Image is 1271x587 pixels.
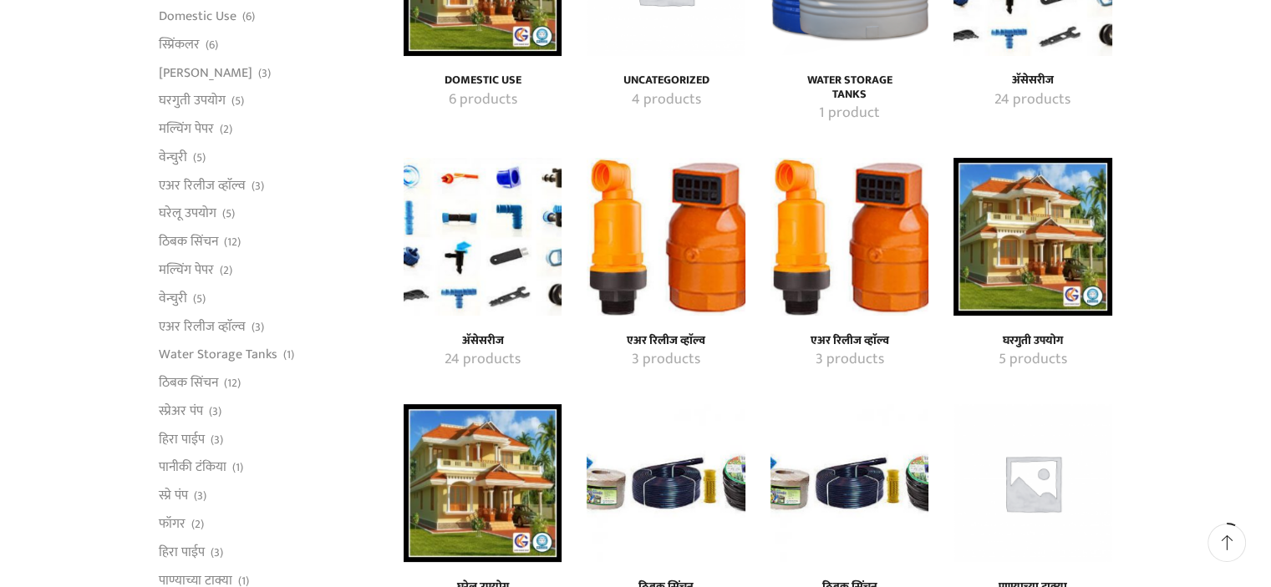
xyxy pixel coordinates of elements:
span: (2) [220,121,232,138]
a: एअर रिलीज व्हाॅल्व [159,171,246,200]
a: Visit product category एअर रिलीज व्हाॅल्व [789,334,910,348]
a: Visit product category अ‍ॅसेसरीज [422,334,543,348]
a: घरेलू उपयोग [159,200,216,228]
a: Visit product category एअर रिलीज व्हाॅल्व [587,158,745,316]
a: Visit product category Water Storage Tanks [789,73,910,102]
h4: Domestic Use [422,73,543,88]
a: घरगुती उपयोग [159,87,226,115]
mark: 5 products [999,349,1067,371]
span: (1) [283,347,294,363]
a: मल्चिंग पेपर [159,115,214,144]
h4: Uncategorized [605,73,726,88]
mark: 6 products [449,89,517,111]
a: स्प्रेअर पंप [159,397,203,425]
a: Visit product category घरगुती उपयोग [972,334,1093,348]
span: (6) [242,8,255,25]
a: Visit product category अ‍ॅसेसरीज [422,349,543,371]
span: (5) [222,205,235,222]
mark: 1 product [819,103,880,124]
a: Visit product category Uncategorized [605,89,726,111]
span: (3) [252,178,264,195]
a: Visit product category Uncategorized [605,73,726,88]
img: घरेलू उपयोग [404,404,562,562]
img: ठिबक सिंचन [587,404,745,562]
h4: अ‍ॅसेसरीज [972,73,1093,88]
a: Visit product category अ‍ॅसेसरीज [972,89,1093,111]
span: (12) [224,375,241,392]
mark: 3 products [815,349,883,371]
span: (3) [252,319,264,336]
a: वेन्चुरी [159,284,187,312]
h4: एअर रिलीज व्हाॅल्व [789,334,910,348]
a: Visit product category Water Storage Tanks [789,103,910,124]
mark: 4 products [632,89,701,111]
span: (2) [220,262,232,279]
a: हिरा पाईप [159,425,205,453]
a: Visit product category ठिबक सिंचन [770,404,928,562]
span: (3) [258,65,271,82]
a: Visit product category घरेलू उपयोग [404,404,562,562]
a: Domestic Use [159,2,236,30]
a: एअर रिलीज व्हाॅल्व [159,312,246,341]
h4: Water Storage Tanks [789,73,910,102]
h4: घरगुती उपयोग [972,334,1093,348]
img: एअर रिलीज व्हाॅल्व [770,158,928,316]
a: Visit product category एअर रिलीज व्हाॅल्व [605,334,726,348]
mark: 24 products [445,349,521,371]
a: स्प्रे पंप [159,482,188,510]
a: ठिबक सिंचन [159,228,218,256]
a: Visit product category घरगुती उपयोग [953,158,1111,316]
img: अ‍ॅसेसरीज [404,158,562,316]
span: (3) [211,544,223,561]
a: Visit product category एअर रिलीज व्हाॅल्व [789,349,910,371]
a: Water Storage Tanks [159,341,277,369]
h4: अ‍ॅसेसरीज [422,334,543,348]
span: (3) [211,432,223,448]
span: (5) [193,291,206,307]
a: Visit product category घरगुती उपयोग [972,349,1093,371]
img: ठिबक सिंचन [770,404,928,562]
a: पानीकी टंकिया [159,453,226,482]
a: Visit product category अ‍ॅसेसरीज [404,158,562,316]
a: Visit product category ठिबक सिंचन [587,404,745,562]
span: (3) [194,488,206,504]
a: Visit product category Domestic Use [422,89,543,111]
span: (3) [209,403,221,420]
a: स्प्रिंकलर [159,30,200,58]
a: Visit product category पाण्याच्या टाक्या [953,404,1111,562]
a: मल्चिंग पेपर [159,256,214,284]
a: फॉगर [159,510,186,539]
a: वेन्चुरी [159,143,187,171]
a: [PERSON_NAME] [159,58,252,87]
span: (5) [193,149,206,166]
mark: 3 products [632,349,700,371]
a: Visit product category अ‍ॅसेसरीज [972,73,1093,88]
a: ठिबक सिंचन [159,369,218,397]
span: (12) [224,234,241,250]
a: Visit product category एअर रिलीज व्हाॅल्व [770,158,928,316]
img: पाण्याच्या टाक्या [953,404,1111,562]
span: (5) [231,93,244,109]
span: (6) [206,37,218,53]
img: एअर रिलीज व्हाॅल्व [587,158,745,316]
img: घरगुती उपयोग [953,158,1111,316]
span: (2) [191,516,204,533]
span: (1) [232,459,243,476]
a: हिरा पाईप [159,538,205,566]
mark: 24 products [994,89,1070,111]
a: Visit product category एअर रिलीज व्हाॅल्व [605,349,726,371]
a: Visit product category Domestic Use [422,73,543,88]
h4: एअर रिलीज व्हाॅल्व [605,334,726,348]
